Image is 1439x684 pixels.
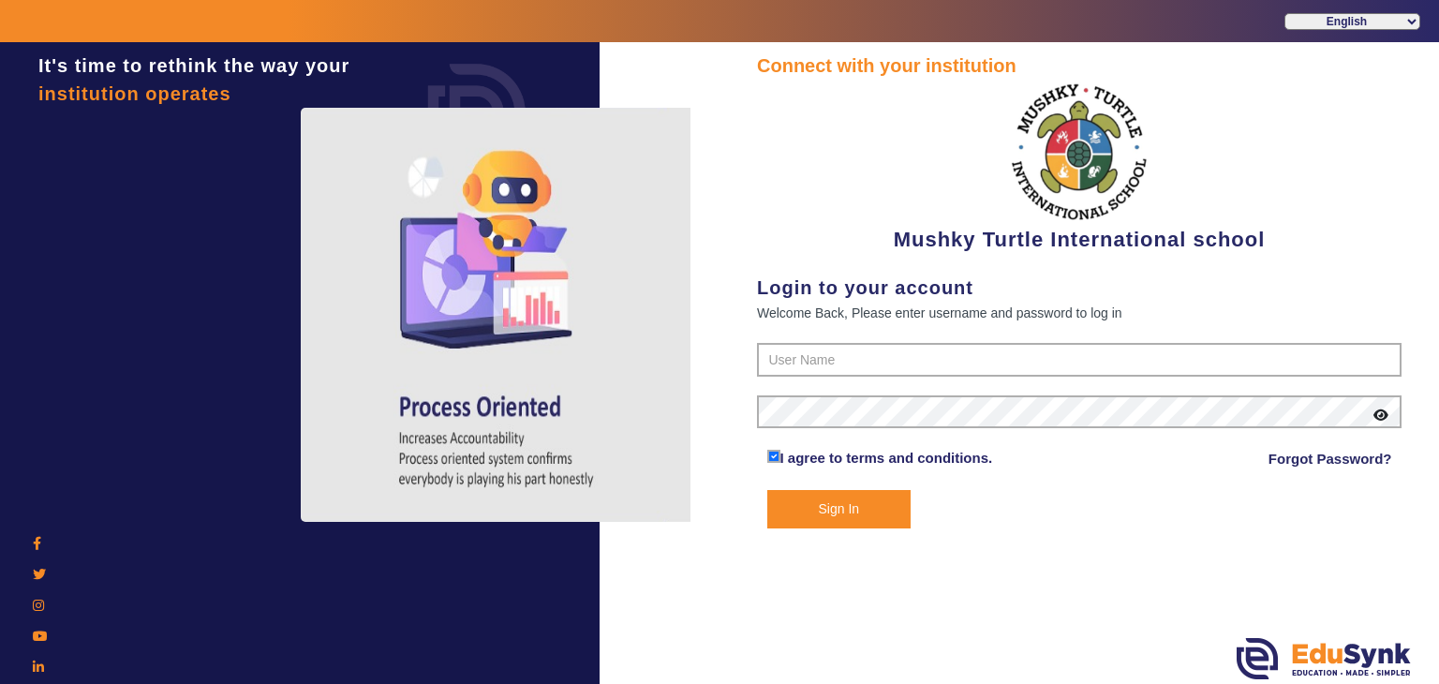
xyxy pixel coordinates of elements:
[38,83,231,104] span: institution operates
[407,42,547,183] img: login.png
[38,55,349,76] span: It's time to rethink the way your
[1268,448,1392,470] a: Forgot Password?
[1237,638,1411,679] img: edusynk.png
[301,108,694,522] img: login4.png
[757,274,1402,302] div: Login to your account
[780,450,993,466] a: I agree to terms and conditions.
[767,490,912,528] button: Sign In
[757,302,1402,324] div: Welcome Back, Please enter username and password to log in
[757,52,1402,80] div: Connect with your institution
[1009,80,1150,224] img: f2cfa3ea-8c3d-4776-b57d-4b8cb03411bc
[757,343,1402,377] input: User Name
[757,80,1402,255] div: Mushky Turtle International school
